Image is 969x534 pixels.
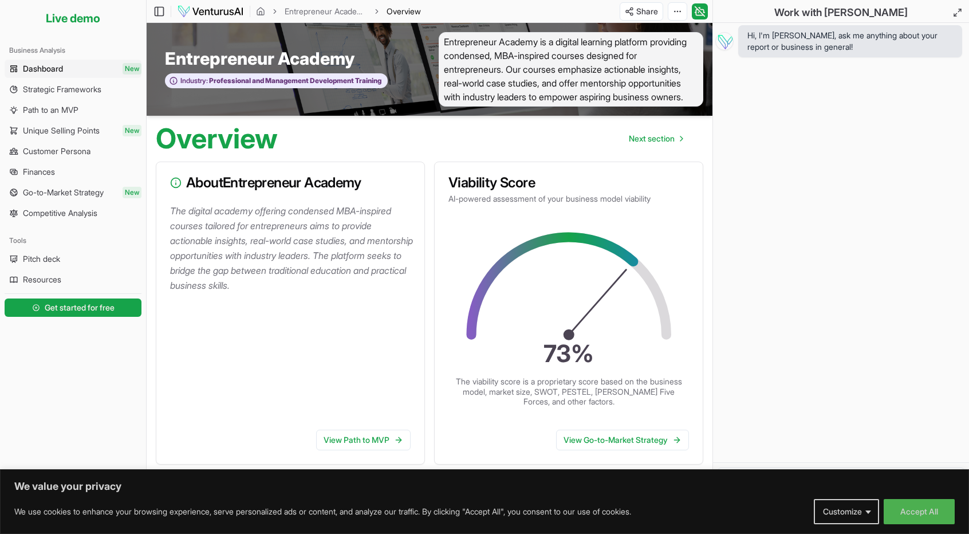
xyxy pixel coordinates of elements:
span: Resources [23,274,61,285]
a: Go to next page [620,127,692,150]
p: AI-powered assessment of your business model viability [448,193,689,205]
span: Share [636,6,658,17]
text: 73 % [543,339,594,368]
span: Pitch deck [23,253,60,265]
img: logo [177,5,244,18]
button: Get started for free [5,299,141,317]
a: Unique Selling PointsNew [5,121,141,140]
div: Tools [5,231,141,250]
a: Resources [5,270,141,289]
span: Professional and Management Development Training [208,76,381,85]
span: New [123,187,141,198]
span: Industry: [180,76,208,85]
a: DashboardNew [5,60,141,78]
span: Competitive Analysis [23,207,97,219]
a: Customer Persona [5,142,141,160]
button: Accept All [884,499,955,524]
span: Strategic Frameworks [23,84,101,95]
span: New [123,125,141,136]
h3: About Entrepreneur Academy [170,176,411,190]
p: The viability score is a proprietary score based on the business model, market size, SWOT, PESTEL... [454,376,683,407]
nav: pagination [620,127,692,150]
span: Go-to-Market Strategy [23,187,104,198]
span: Unique Selling Points [23,125,100,136]
span: Hi, I'm [PERSON_NAME], ask me anything about your report or business in general! [747,30,953,53]
a: Competitive Analysis [5,204,141,222]
h2: Work with [PERSON_NAME] [774,5,908,21]
div: Business Analysis [5,41,141,60]
span: Get started for free [45,302,115,313]
a: Path to an MVP [5,101,141,119]
img: Vera [715,32,734,50]
span: Overview [387,6,421,17]
a: Get started for free [5,296,141,319]
span: Entrepreneur Academy [165,48,354,69]
span: Finances [23,166,55,178]
a: Strategic Frameworks [5,80,141,99]
button: Share [620,2,663,21]
a: View Go-to-Market Strategy [556,430,689,450]
nav: breadcrumb [256,6,421,17]
a: View Path to MVP [316,430,411,450]
h1: Overview [156,125,278,152]
a: Go-to-Market StrategyNew [5,183,141,202]
p: The digital academy offering condensed MBA-inspired courses tailored for entrepreneurs aims to pr... [170,203,415,293]
a: Pitch deck [5,250,141,268]
a: Finances [5,163,141,181]
button: Customize [814,499,879,524]
p: We value your privacy [14,480,955,493]
h3: Viability Score [448,176,689,190]
span: Next section [629,133,675,144]
span: Dashboard [23,63,63,74]
span: Path to an MVP [23,104,78,116]
button: Industry:Professional and Management Development Training [165,73,388,89]
span: Customer Persona [23,146,90,157]
span: New [123,63,141,74]
span: Entrepreneur Academy is a digital learning platform providing condensed, MBA-inspired courses des... [439,32,703,107]
a: Entrepreneur Academy [285,6,367,17]
p: We use cookies to enhance your browsing experience, serve personalized ads or content, and analyz... [14,505,631,519]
